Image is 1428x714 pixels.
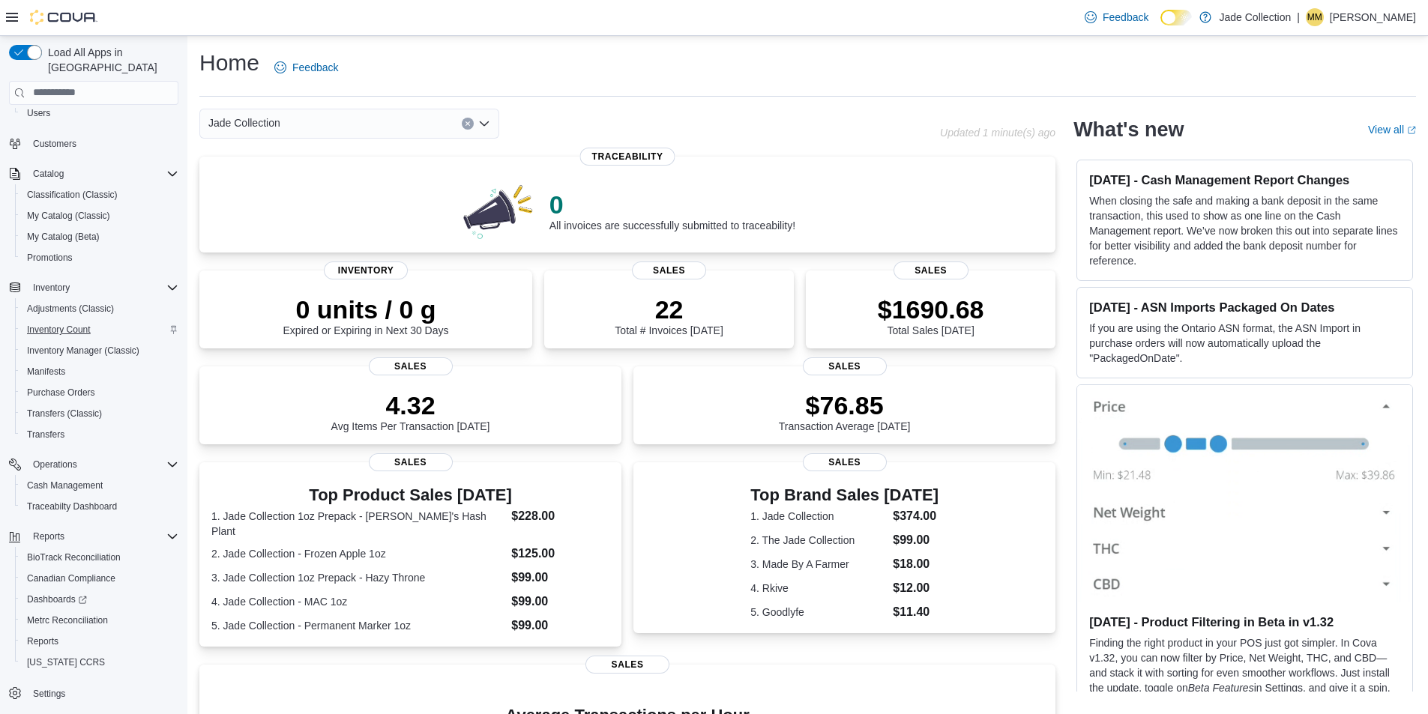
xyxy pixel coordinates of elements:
a: Canadian Compliance [21,569,121,587]
dd: $99.00 [893,531,939,549]
button: Manifests [15,361,184,382]
a: Dashboards [15,589,184,610]
a: Feedback [1079,2,1154,32]
dt: 5. Jade Collection - Permanent Marker 1oz [211,618,505,633]
div: Monica McKenzie [1306,8,1324,26]
p: Updated 1 minute(s) ago [940,127,1055,139]
span: Customers [33,138,76,150]
dt: 2. Jade Collection - Frozen Apple 1oz [211,546,505,561]
span: Operations [33,459,77,471]
dt: 4. Jade Collection - MAC 1oz [211,594,505,609]
div: Avg Items Per Transaction [DATE] [331,390,490,432]
dd: $11.40 [893,603,939,621]
div: Transaction Average [DATE] [779,390,911,432]
span: Inventory Manager (Classic) [27,345,139,357]
span: Sales [369,357,453,375]
a: Customers [27,135,82,153]
p: If you are using the Ontario ASN format, the ASN Import in purchase orders will now automatically... [1089,321,1400,366]
span: Reports [21,632,178,650]
button: Cash Management [15,475,184,496]
span: Sales [894,261,968,279]
span: Customers [27,134,178,153]
span: Users [21,104,178,122]
span: Sales [632,261,707,279]
span: Metrc Reconciliation [21,611,178,629]
button: Inventory Count [15,319,184,340]
button: My Catalog (Classic) [15,205,184,226]
button: Inventory Manager (Classic) [15,340,184,361]
dd: $125.00 [511,545,609,563]
a: Cash Management [21,476,109,494]
dd: $374.00 [893,507,939,525]
img: 0 [460,181,537,240]
p: | [1297,8,1300,26]
div: Expired or Expiring in Next 30 Days [283,294,449,336]
button: Inventory [27,279,76,297]
span: Transfers (Classic) [27,408,102,420]
a: Traceabilty Dashboard [21,497,123,515]
dt: 3. Made By A Farmer [750,557,887,572]
span: Promotions [27,252,73,264]
span: BioTrack Reconciliation [27,551,121,563]
span: Adjustments (Classic) [21,300,178,318]
span: Traceabilty Dashboard [21,497,178,515]
button: Operations [3,454,184,475]
h3: [DATE] - ASN Imports Packaged On Dates [1089,300,1400,315]
a: Feedback [268,52,344,82]
button: BioTrack Reconciliation [15,547,184,568]
a: Users [21,104,56,122]
span: Operations [27,456,178,474]
button: Adjustments (Classic) [15,298,184,319]
span: Inventory Count [27,324,91,336]
span: Jade Collection [208,114,280,132]
p: [PERSON_NAME] [1330,8,1416,26]
button: Reports [3,526,184,547]
span: Dark Mode [1160,25,1161,26]
a: Promotions [21,249,79,267]
div: Total # Invoices [DATE] [615,294,723,336]
button: Catalog [3,163,184,184]
a: My Catalog (Classic) [21,207,116,225]
span: My Catalog (Classic) [21,207,178,225]
a: BioTrack Reconciliation [21,548,127,566]
span: Sales [585,656,669,674]
dt: 1. Jade Collection 1oz Prepack - [PERSON_NAME]'s Hash Plant [211,509,505,539]
h2: What's new [1073,118,1184,142]
dd: $99.00 [511,593,609,611]
span: Adjustments (Classic) [27,303,114,315]
span: Catalog [33,168,64,180]
h3: [DATE] - Cash Management Report Changes [1089,172,1400,187]
dd: $12.00 [893,579,939,597]
a: [US_STATE] CCRS [21,653,111,671]
a: Dashboards [21,590,93,608]
span: Purchase Orders [21,384,178,402]
span: Inventory Count [21,321,178,339]
dt: 2. The Jade Collection [750,533,887,548]
span: Promotions [21,249,178,267]
span: BioTrack Reconciliation [21,548,178,566]
dd: $228.00 [511,507,609,525]
p: 0 [549,190,795,220]
span: Sales [803,453,887,471]
span: [US_STATE] CCRS [27,656,105,668]
a: Inventory Count [21,321,97,339]
a: Manifests [21,363,71,381]
span: Transfers (Classic) [21,405,178,423]
button: Settings [3,682,184,704]
button: Users [15,103,184,124]
span: Settings [27,683,178,702]
a: Metrc Reconciliation [21,611,114,629]
dt: 5. Goodlyfe [750,605,887,620]
button: Clear input [462,118,474,130]
span: Inventory [324,261,408,279]
button: Metrc Reconciliation [15,610,184,631]
dt: 3. Jade Collection 1oz Prepack - Hazy Throne [211,570,505,585]
input: Dark Mode [1160,10,1192,25]
button: Operations [27,456,83,474]
a: Transfers [21,426,70,444]
span: Washington CCRS [21,653,178,671]
button: Reports [27,527,70,545]
span: Dashboards [27,593,87,605]
span: Reports [33,530,64,542]
span: Inventory [27,279,178,297]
